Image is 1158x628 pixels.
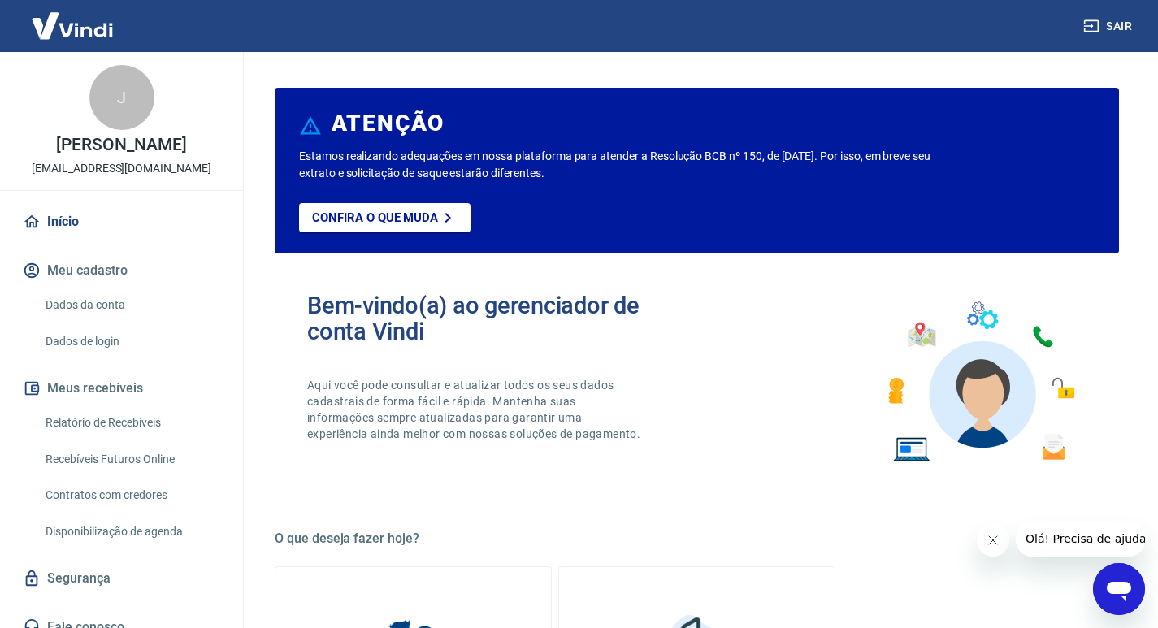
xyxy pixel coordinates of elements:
[20,1,125,50] img: Vindi
[1093,563,1145,615] iframe: Botão para abrir a janela de mensagens
[20,253,223,288] button: Meu cadastro
[307,377,644,442] p: Aqui você pode consultar e atualizar todos os seus dados cadastrais de forma fácil e rápida. Mant...
[1016,521,1145,557] iframe: Mensagem da empresa
[39,325,223,358] a: Dados de login
[20,561,223,596] a: Segurança
[20,204,223,240] a: Início
[332,115,445,132] h6: ATENÇÃO
[312,210,438,225] p: Confira o que muda
[977,524,1009,557] iframe: Fechar mensagem
[299,148,935,182] p: Estamos realizando adequações em nossa plataforma para atender a Resolução BCB nº 150, de [DATE]....
[1080,11,1138,41] button: Sair
[32,160,211,177] p: [EMAIL_ADDRESS][DOMAIN_NAME]
[20,370,223,406] button: Meus recebíveis
[39,479,223,512] a: Contratos com credores
[307,292,697,344] h2: Bem-vindo(a) ao gerenciador de conta Vindi
[89,65,154,130] div: J
[56,136,186,154] p: [PERSON_NAME]
[39,443,223,476] a: Recebíveis Futuros Online
[39,515,223,548] a: Disponibilização de agenda
[299,203,471,232] a: Confira o que muda
[39,406,223,440] a: Relatório de Recebíveis
[39,288,223,322] a: Dados da conta
[275,531,1119,547] h5: O que deseja fazer hoje?
[874,292,1086,472] img: Imagem de um avatar masculino com diversos icones exemplificando as funcionalidades do gerenciado...
[10,11,137,24] span: Olá! Precisa de ajuda?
